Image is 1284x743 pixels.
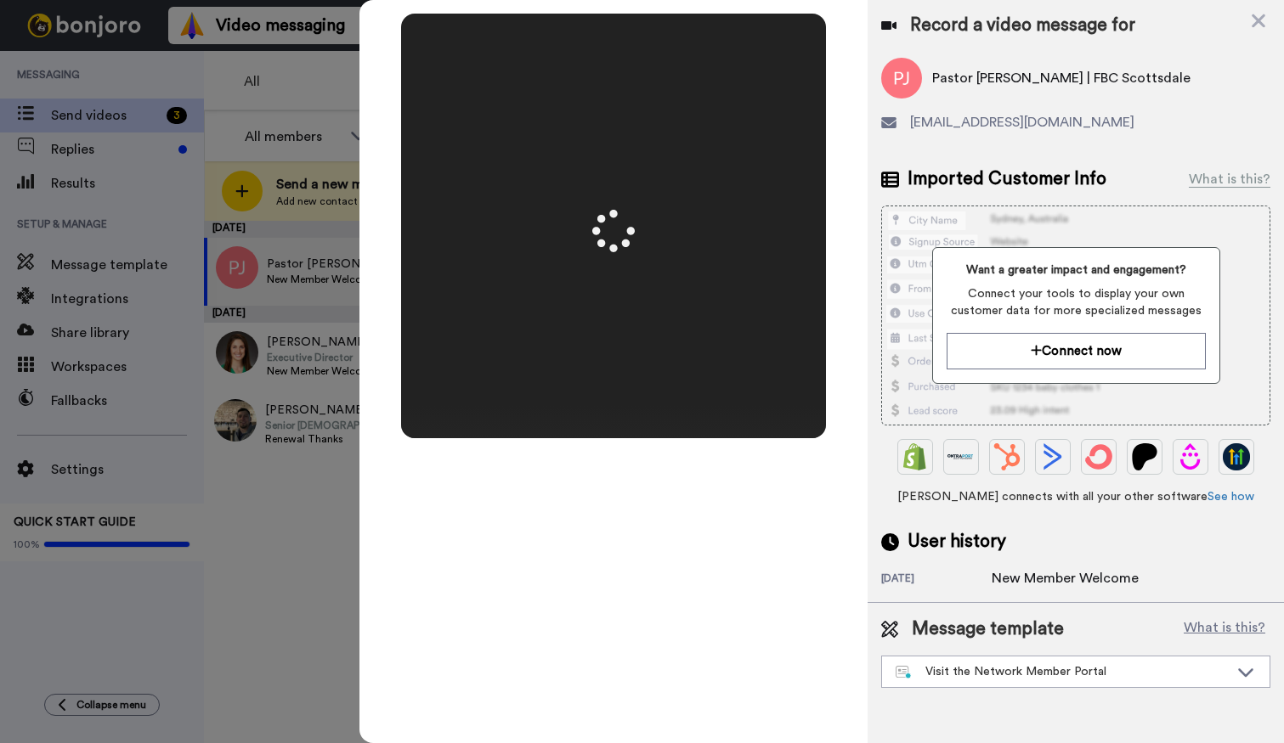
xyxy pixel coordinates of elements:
[1085,443,1112,470] img: ConvertKit
[993,443,1021,470] img: Hubspot
[896,663,1229,680] div: Visit the Network Member Portal
[1189,169,1270,189] div: What is this?
[1177,443,1204,470] img: Drip
[881,571,992,588] div: [DATE]
[902,443,929,470] img: Shopify
[910,112,1134,132] span: [EMAIL_ADDRESS][DOMAIN_NAME]
[1039,443,1066,470] img: ActiveCampaign
[908,529,1006,554] span: User history
[947,285,1206,319] span: Connect your tools to display your own customer data for more specialized messages
[992,568,1139,588] div: New Member Welcome
[947,333,1206,369] button: Connect now
[1179,616,1270,642] button: What is this?
[896,666,912,679] img: nextgen-template.svg
[1131,443,1158,470] img: Patreon
[881,488,1270,505] span: [PERSON_NAME] connects with all your other software
[1208,491,1254,503] a: See how
[908,166,1106,192] span: Imported Customer Info
[1223,443,1250,470] img: GoHighLevel
[947,443,975,470] img: Ontraport
[912,616,1064,642] span: Message template
[947,262,1206,279] span: Want a greater impact and engagement?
